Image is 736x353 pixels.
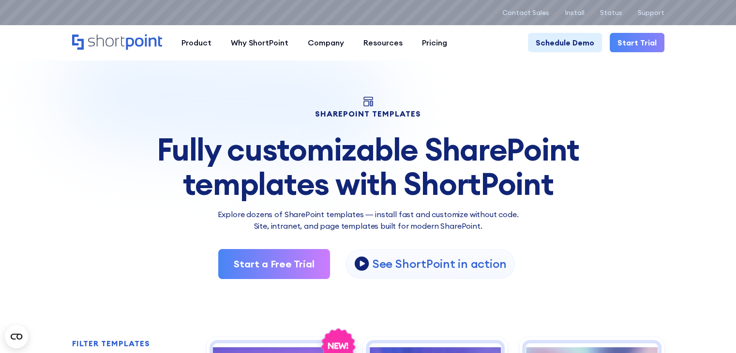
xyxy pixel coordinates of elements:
div: Why ShortPoint [231,37,288,48]
a: Why ShortPoint [221,33,298,52]
a: open lightbox [345,250,515,279]
div: Product [181,37,211,48]
button: Open CMP widget [5,325,28,348]
iframe: Chat Widget [562,241,736,353]
a: Home [72,34,162,51]
a: Install [565,9,585,16]
h2: FILTER TEMPLATES [72,339,150,348]
a: Support [638,9,664,16]
a: Resources [354,33,412,52]
a: Start a Free Trial [218,249,330,279]
div: Fully customizable SharePoint templates with ShortPoint [72,132,664,201]
a: Company [298,33,354,52]
div: Resources [363,37,403,48]
div: Pricing [422,37,447,48]
h1: SHAREPOINT TEMPLATES [72,110,664,117]
p: Explore dozens of SharePoint templates — install fast and customize without code. Site, intranet,... [72,208,664,232]
a: Contact Sales [502,9,549,16]
a: Product [172,33,221,52]
div: Company [308,37,344,48]
a: Status [600,9,622,16]
a: Start Trial [610,33,664,52]
a: Schedule Demo [528,33,602,52]
a: Pricing [412,33,457,52]
p: See ShortPoint in action [373,256,507,271]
